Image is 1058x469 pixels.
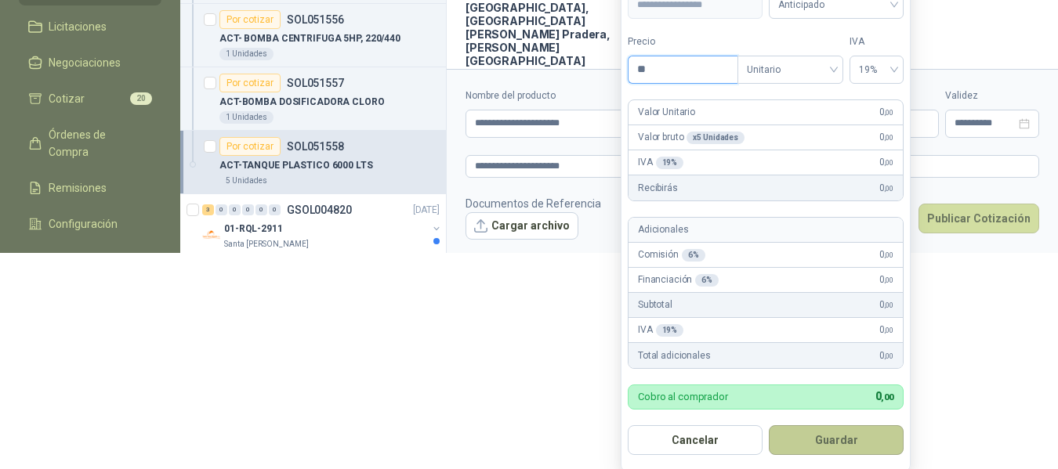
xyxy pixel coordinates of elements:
[884,158,893,167] span: ,00
[255,204,267,215] div: 0
[19,245,161,275] a: Manuales y ayuda
[219,74,281,92] div: Por cotizar
[884,352,893,360] span: ,00
[49,90,85,107] span: Cotizar
[49,126,147,161] span: Órdenes de Compra
[219,158,373,173] p: ACT-TANQUE PLASTICO 6000 LTS
[695,274,719,287] div: 6 %
[884,251,893,259] span: ,00
[879,155,893,170] span: 0
[638,222,688,237] p: Adicionales
[638,247,705,262] p: Comisión
[219,48,274,60] div: 1 Unidades
[180,131,446,194] a: Por cotizarSOL051558ACT-TANQUE PLASTICO 6000 LTS5 Unidades
[884,326,893,334] span: ,00
[656,324,684,337] div: 19 %
[19,120,161,167] a: Órdenes de Compra
[884,301,893,309] span: ,00
[879,130,893,145] span: 0
[638,391,728,402] p: Cobro al comprador
[413,203,440,218] p: [DATE]
[687,132,745,144] div: x 5 Unidades
[287,141,344,152] p: SOL051558
[287,14,344,25] p: SOL051556
[859,58,894,81] span: 19%
[638,348,711,363] p: Total adicionales
[202,200,443,251] a: 3 0 0 0 0 0 GSOL004820[DATE] Company Logo01-RQL-2911Santa [PERSON_NAME]
[466,212,578,240] button: Cargar archivo
[638,323,683,337] p: IVA
[49,18,107,35] span: Licitaciones
[180,67,446,131] a: Por cotizarSOL051557ACT-BOMBA DOSIFICADORA CLORO1 Unidades
[875,390,893,402] span: 0
[229,204,241,215] div: 0
[49,179,107,197] span: Remisiones
[219,137,281,156] div: Por cotizar
[769,425,904,455] button: Guardar
[242,204,254,215] div: 0
[638,130,745,145] p: Valor bruto
[180,4,446,67] a: Por cotizarSOL051556ACT- BOMBA CENTRIFUGA 5HP, 220/4401 Unidades
[130,92,152,105] span: 20
[628,34,737,49] label: Precio
[638,155,683,170] p: IVA
[884,184,893,193] span: ,00
[224,238,309,251] p: Santa [PERSON_NAME]
[287,204,352,215] p: GSOL004820
[879,272,893,287] span: 0
[879,298,893,312] span: 0
[656,157,684,169] div: 19 %
[638,105,695,120] p: Valor Unitario
[879,348,893,363] span: 0
[884,108,893,117] span: ,00
[879,105,893,120] span: 0
[49,54,121,71] span: Negociaciones
[945,88,1039,103] label: Validez
[638,298,672,312] p: Subtotal
[19,84,161,114] a: Cotizar20
[466,88,720,103] label: Nombre del producto
[466,195,601,212] p: Documentos de Referencia
[1019,118,1030,129] span: close-circle
[219,111,274,124] div: 1 Unidades
[19,12,161,41] a: Licitaciones
[224,222,283,236] p: 01-RQL-2911
[219,95,385,110] p: ACT-BOMBA DOSIFICADORA CLORO
[19,48,161,78] a: Negociaciones
[638,181,678,196] p: Recibirás
[879,181,893,196] span: 0
[638,272,719,287] p: Financiación
[19,209,161,239] a: Configuración
[747,58,834,81] span: Unitario
[219,10,281,29] div: Por cotizar
[49,215,118,233] span: Configuración
[287,78,344,88] p: SOL051557
[919,204,1039,233] button: Publicar Cotización
[19,173,161,203] a: Remisiones
[879,247,893,262] span: 0
[219,175,274,187] div: 5 Unidades
[49,251,138,269] span: Manuales y ayuda
[884,133,893,142] span: ,00
[219,31,400,46] p: ACT- BOMBA CENTRIFUGA 5HP, 220/440
[202,225,221,244] img: Company Logo
[884,276,893,284] span: ,00
[879,323,893,337] span: 0
[216,204,227,215] div: 0
[269,204,281,215] div: 0
[682,249,705,262] div: 6 %
[202,204,214,215] div: 3
[850,34,904,49] label: IVA
[881,392,893,402] span: ,00
[628,425,763,455] button: Cancelar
